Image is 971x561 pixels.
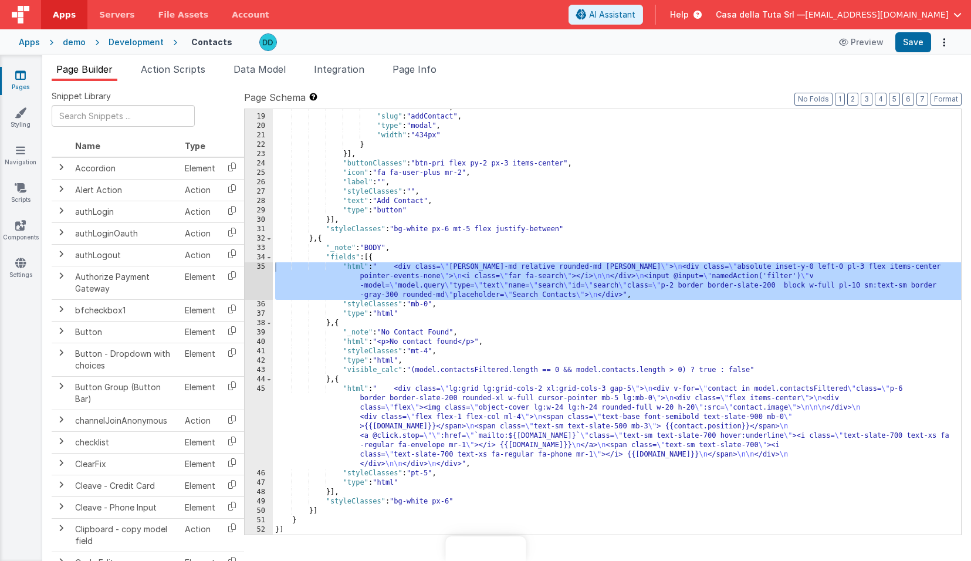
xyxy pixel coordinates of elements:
td: Action [180,410,220,431]
div: 41 [245,347,273,356]
button: Preview [832,33,891,52]
td: checklist [70,431,180,453]
div: 42 [245,356,273,366]
div: 49 [245,497,273,506]
span: Help [670,9,689,21]
button: 4 [875,93,887,106]
td: Accordion [70,157,180,180]
td: authLogin [70,201,180,222]
td: Element [180,376,220,410]
div: 46 [245,469,273,478]
button: 1 [835,93,845,106]
button: 3 [861,93,872,106]
td: Element [180,299,220,321]
div: 36 [245,300,273,309]
td: Element [180,475,220,496]
div: 26 [245,178,273,187]
div: 32 [245,234,273,244]
div: 24 [245,159,273,168]
button: 7 [916,93,928,106]
img: 5566de74795503dc7562e9a7bf0f5380 [260,34,276,50]
td: bfcheckbox1 [70,299,180,321]
div: 19 [245,112,273,121]
div: 39 [245,328,273,337]
div: 38 [245,319,273,328]
button: No Folds [794,93,833,106]
iframe: Marker.io feedback button [445,536,526,561]
td: Element [180,343,220,376]
td: Cleave - Phone Input [70,496,180,518]
div: 21 [245,131,273,140]
button: 5 [889,93,900,106]
span: Page Schema [244,90,306,104]
div: 33 [245,244,273,253]
h4: Contacts [191,38,232,46]
div: 52 [245,525,273,535]
span: Name [75,141,100,151]
span: Apps [53,9,76,21]
span: Integration [314,63,364,75]
div: Development [109,36,164,48]
span: [EMAIL_ADDRESS][DOMAIN_NAME] [805,9,949,21]
button: 6 [902,93,914,106]
input: Search Snippets ... [52,105,195,127]
td: Action [180,518,220,552]
td: Element [180,453,220,475]
span: Snippet Library [52,90,111,102]
td: Element [180,321,220,343]
div: 27 [245,187,273,197]
div: 22 [245,140,273,150]
span: Servers [99,9,134,21]
td: Button Group (Button Bar) [70,376,180,410]
span: Page Info [393,63,437,75]
div: 48 [245,488,273,497]
td: Element [180,266,220,299]
td: Cleave - Credit Card [70,475,180,496]
div: 51 [245,516,273,525]
div: 30 [245,215,273,225]
td: Action [180,244,220,266]
td: Action [180,222,220,244]
div: 47 [245,478,273,488]
div: 35 [245,262,273,300]
td: ClearFix [70,453,180,475]
td: Action [180,179,220,201]
button: Save [895,32,931,52]
td: authLoginOauth [70,222,180,244]
div: 44 [245,375,273,384]
div: 37 [245,309,273,319]
span: Page Builder [56,63,113,75]
div: 23 [245,150,273,159]
div: 40 [245,337,273,347]
td: Clipboard - copy model field [70,518,180,552]
button: Casa della Tuta Srl — [EMAIL_ADDRESS][DOMAIN_NAME] [716,9,962,21]
button: Options [936,34,952,50]
td: Alert Action [70,179,180,201]
td: Element [180,157,220,180]
div: 31 [245,225,273,234]
span: Data Model [234,63,286,75]
td: channelJoinAnonymous [70,410,180,431]
span: File Assets [158,9,209,21]
td: Authorize Payment Gateway [70,266,180,299]
td: Element [180,496,220,518]
td: Action [180,201,220,222]
span: Action Scripts [141,63,205,75]
div: 45 [245,384,273,469]
span: Casa della Tuta Srl — [716,9,805,21]
button: Format [931,93,962,106]
div: 25 [245,168,273,178]
div: demo [63,36,86,48]
td: authLogout [70,244,180,266]
td: Button - Dropdown with choices [70,343,180,376]
span: AI Assistant [589,9,635,21]
span: Type [185,141,205,151]
div: Apps [19,36,40,48]
div: 34 [245,253,273,262]
div: 20 [245,121,273,131]
div: 50 [245,506,273,516]
button: AI Assistant [569,5,643,25]
td: Element [180,431,220,453]
button: 2 [847,93,858,106]
div: 43 [245,366,273,375]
